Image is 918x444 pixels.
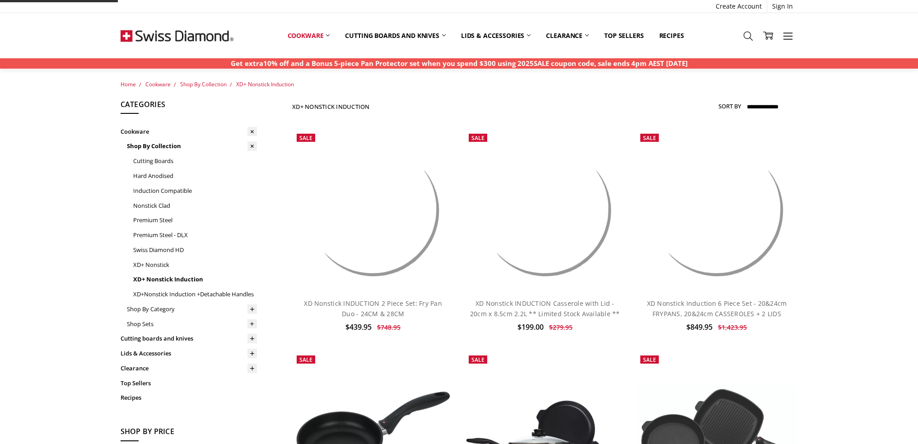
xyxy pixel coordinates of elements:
[647,299,787,318] a: XD Nonstick Induction 6 Piece Set - 20&24cm FRYPANS, 20&24cm CASSEROLES + 2 LIDS
[145,80,171,88] a: Cookware
[133,154,257,168] a: Cutting Boards
[121,99,257,114] h5: Categories
[121,376,257,391] a: Top Sellers
[236,80,294,88] a: XD+ Nonstick Induction
[180,80,227,88] a: Shop By Collection
[470,299,620,318] a: XD Nonstick INDUCTION Casserole with Lid - 20cm x 8.5cm 2.2L ** Limited Stock Available **
[121,390,257,405] a: Recipes
[299,356,312,364] span: Sale
[464,129,626,291] img: XD Nonstick INDUCTION Casserole with Lid - 20cm x 8.5cm 2.2L ** Limited Stock Available **
[121,426,257,441] h5: Shop By Price
[345,322,372,332] span: $439.95
[299,134,312,142] span: Sale
[121,124,257,139] a: Cookware
[133,287,257,302] a: XD+Nonstick Induction +Detachable Handles
[127,317,257,332] a: Shop Sets
[453,26,538,46] a: Lids & Accessories
[127,139,257,154] a: Shop By Collection
[652,26,692,46] a: Recipes
[133,257,257,272] a: XD+ Nonstick
[121,346,257,361] a: Lids & Accessories
[538,26,596,46] a: Clearance
[133,168,257,183] a: Hard Anodised
[133,228,257,243] a: Premium Steel - DLX
[718,99,741,113] label: Sort By
[133,243,257,257] a: Swiss Diamond HD
[231,58,688,69] p: Get extra10% off and a Bonus 5-piece Pan Protector set when you spend $300 using 2025SALE coupon ...
[596,26,651,46] a: Top Sellers
[133,272,257,287] a: XD+ Nonstick Induction
[292,129,454,291] img: XD Nonstick INDUCTION 2 Piece Set: Fry Pan Duo - 24CM & 28CM
[643,134,656,142] span: Sale
[337,26,453,46] a: Cutting boards and knives
[686,322,713,332] span: $849.95
[133,198,257,213] a: Nonstick Clad
[549,323,573,332] span: $279.95
[304,299,442,318] a: XD Nonstick INDUCTION 2 Piece Set: Fry Pan Duo - 24CM & 28CM
[471,134,485,142] span: Sale
[127,302,257,317] a: Shop By Category
[636,129,797,291] img: XD Nonstick Induction 6 Piece Set - 20&24cm FRYPANS, 20&24cm CASSEROLES + 2 LIDS
[280,26,338,46] a: Cookware
[643,356,656,364] span: Sale
[718,323,747,332] span: $1,423.95
[517,322,544,332] span: $199.00
[121,13,233,58] img: Free Shipping On Every Order
[471,356,485,364] span: Sale
[292,103,370,110] h1: XD+ Nonstick Induction
[121,80,136,88] a: Home
[121,361,257,376] a: Clearance
[121,331,257,346] a: Cutting boards and knives
[377,323,401,332] span: $748.95
[133,213,257,228] a: Premium Steel
[133,183,257,198] a: Induction Compatible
